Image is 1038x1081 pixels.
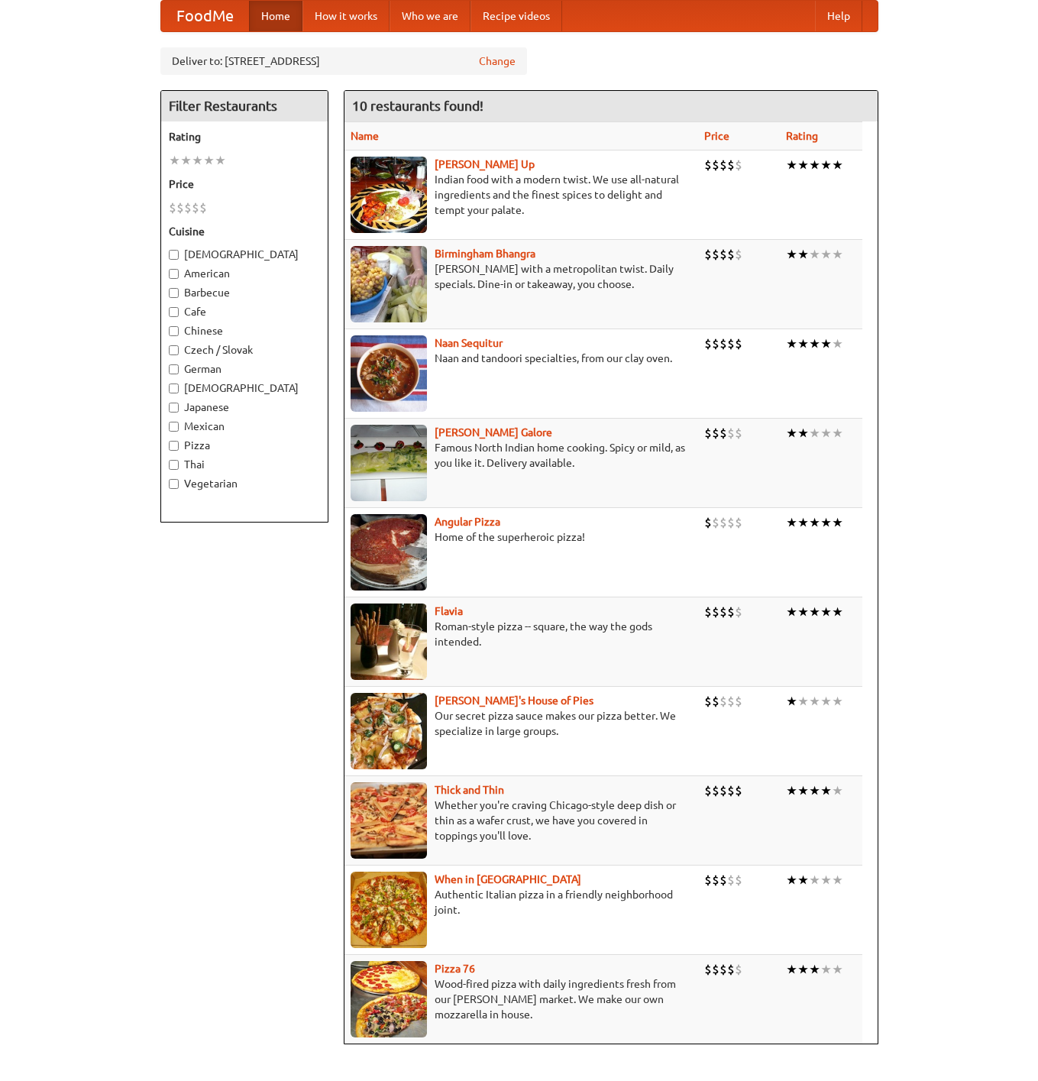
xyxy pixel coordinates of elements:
[704,425,712,442] li: $
[820,425,832,442] li: ★
[435,248,535,260] a: Birmingham Bhangra
[712,604,719,620] li: $
[169,457,320,472] label: Thai
[786,872,797,888] li: ★
[727,514,735,531] li: $
[727,782,735,799] li: $
[719,246,727,263] li: $
[351,961,427,1037] img: pizza76.jpg
[809,782,820,799] li: ★
[704,157,712,173] li: $
[820,604,832,620] li: ★
[169,438,320,453] label: Pizza
[351,708,693,739] p: Our secret pizza sauce makes our pizza better. We specialize in large groups.
[719,961,727,978] li: $
[786,157,797,173] li: ★
[479,53,516,69] a: Change
[351,604,427,680] img: flavia.jpg
[832,782,843,799] li: ★
[832,514,843,531] li: ★
[169,361,320,377] label: German
[169,326,179,336] input: Chinese
[735,246,742,263] li: $
[712,425,719,442] li: $
[820,246,832,263] li: ★
[169,476,320,491] label: Vegetarian
[727,604,735,620] li: $
[797,872,809,888] li: ★
[719,335,727,352] li: $
[735,604,742,620] li: $
[169,266,320,281] label: American
[176,199,184,216] li: $
[704,693,712,710] li: $
[351,619,693,649] p: Roman-style pizza -- square, the way the gods intended.
[161,91,328,121] h4: Filter Restaurants
[820,157,832,173] li: ★
[435,963,475,975] a: Pizza 76
[351,976,693,1022] p: Wood-fired pizza with daily ingredients fresh from our [PERSON_NAME] market. We make our own mozz...
[809,872,820,888] li: ★
[712,157,719,173] li: $
[712,693,719,710] li: $
[435,337,503,349] b: Naan Sequitur
[704,872,712,888] li: $
[820,782,832,799] li: ★
[169,176,320,192] h5: Price
[809,335,820,352] li: ★
[719,872,727,888] li: $
[351,261,693,292] p: [PERSON_NAME] with a metropolitan twist. Daily specials. Dine-in or takeaway, you choose.
[435,605,463,617] a: Flavia
[809,514,820,531] li: ★
[435,694,593,707] a: [PERSON_NAME]'s House of Pies
[832,246,843,263] li: ★
[169,224,320,239] h5: Cuisine
[727,157,735,173] li: $
[797,961,809,978] li: ★
[797,514,809,531] li: ★
[169,400,320,415] label: Japanese
[735,872,742,888] li: $
[727,961,735,978] li: $
[797,425,809,442] li: ★
[712,335,719,352] li: $
[169,384,179,393] input: [DEMOGRAPHIC_DATA]
[169,247,320,262] label: [DEMOGRAPHIC_DATA]
[215,152,226,169] li: ★
[704,130,729,142] a: Price
[435,784,504,796] a: Thick and Thin
[184,199,192,216] li: $
[727,425,735,442] li: $
[435,426,552,439] a: [PERSON_NAME] Galore
[735,782,742,799] li: $
[351,351,693,366] p: Naan and tandoori specialties, from our clay oven.
[435,158,535,170] a: [PERSON_NAME] Up
[719,514,727,531] li: $
[169,422,179,432] input: Mexican
[727,872,735,888] li: $
[169,345,179,355] input: Czech / Slovak
[797,335,809,352] li: ★
[786,425,797,442] li: ★
[719,693,727,710] li: $
[390,1,470,31] a: Who we are
[797,782,809,799] li: ★
[786,604,797,620] li: ★
[169,269,179,279] input: American
[192,199,199,216] li: $
[169,364,179,374] input: German
[161,1,249,31] a: FoodMe
[169,152,180,169] li: ★
[820,514,832,531] li: ★
[192,152,203,169] li: ★
[351,872,427,948] img: wheninrome.jpg
[727,335,735,352] li: $
[704,961,712,978] li: $
[797,604,809,620] li: ★
[832,872,843,888] li: ★
[169,307,179,317] input: Cafe
[809,961,820,978] li: ★
[815,1,862,31] a: Help
[712,961,719,978] li: $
